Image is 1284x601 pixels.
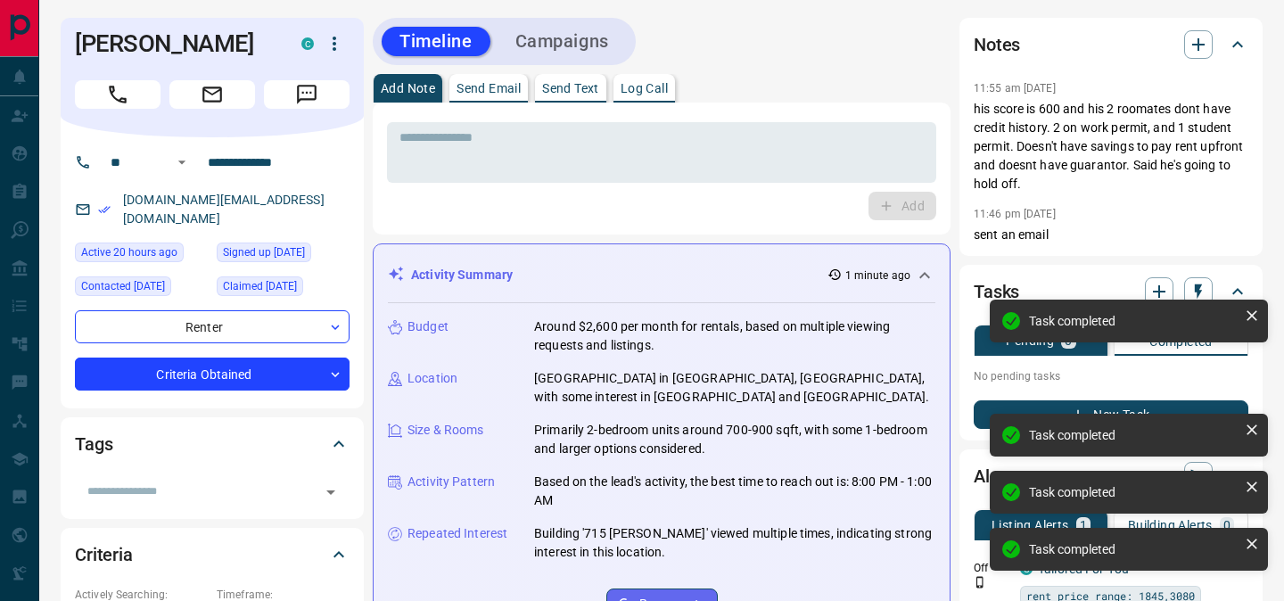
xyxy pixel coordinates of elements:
span: Active 20 hours ago [81,243,177,261]
p: No pending tasks [974,363,1248,390]
div: Notes [974,23,1248,66]
button: New Task [974,400,1248,429]
div: Task completed [1029,485,1238,499]
svg: Push Notification Only [974,576,986,589]
div: Task completed [1029,542,1238,556]
p: 1 minute ago [845,268,910,284]
p: sent an email [974,226,1248,244]
p: Activity Pattern [407,473,495,491]
button: Campaigns [498,27,627,56]
p: Location [407,369,457,388]
div: Tasks [974,270,1248,313]
p: Based on the lead's activity, the best time to reach out is: 8:00 PM - 1:00 AM [534,473,935,510]
div: Activity Summary1 minute ago [388,259,935,292]
p: 11:46 pm [DATE] [974,208,1056,220]
h1: [PERSON_NAME] [75,29,275,58]
div: Tags [75,423,350,465]
p: Around $2,600 per month for rentals, based on multiple viewing requests and listings. [534,317,935,355]
div: Alerts [974,455,1248,498]
div: Mon Sep 08 2025 [217,276,350,301]
h2: Tasks [974,277,1019,306]
h2: Alerts [974,462,1020,490]
h2: Criteria [75,540,133,569]
span: Message [264,80,350,109]
p: Budget [407,317,449,336]
a: [DOMAIN_NAME][EMAIL_ADDRESS][DOMAIN_NAME] [123,193,325,226]
span: Call [75,80,160,109]
div: Criteria [75,533,350,576]
p: his score is 600 and his 2 roomates dont have credit history. 2 on work permit, and 1 student per... [974,100,1248,193]
p: Primarily 2-bedroom units around 700-900 sqft, with some 1-bedroom and larger options considered. [534,421,935,458]
span: Claimed [DATE] [223,277,297,295]
p: Add Note [381,82,435,95]
button: Timeline [382,27,490,56]
span: Contacted [DATE] [81,277,165,295]
div: condos.ca [301,37,314,50]
div: Renter [75,310,350,343]
p: Building '715 [PERSON_NAME]' viewed multiple times, indicating strong interest in this location. [534,524,935,562]
button: Open [318,480,343,505]
span: Signed up [DATE] [223,243,305,261]
h2: Tags [75,430,112,458]
button: Open [171,152,193,173]
div: Task completed [1029,314,1238,328]
p: 11:55 am [DATE] [974,82,1056,95]
div: Mon Sep 08 2025 [217,243,350,268]
p: Size & Rooms [407,421,484,440]
h2: Notes [974,30,1020,59]
span: Email [169,80,255,109]
div: Criteria Obtained [75,358,350,391]
div: Mon Sep 08 2025 [75,276,208,301]
p: Send Text [542,82,599,95]
div: Sun Sep 14 2025 [75,243,208,268]
p: Send Email [457,82,521,95]
p: Activity Summary [411,266,513,284]
p: [GEOGRAPHIC_DATA] in [GEOGRAPHIC_DATA], [GEOGRAPHIC_DATA], with some interest in [GEOGRAPHIC_DATA... [534,369,935,407]
p: Log Call [621,82,668,95]
p: Off [974,560,1009,576]
p: Repeated Interest [407,524,507,543]
div: Task completed [1029,428,1238,442]
svg: Email Verified [98,203,111,216]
